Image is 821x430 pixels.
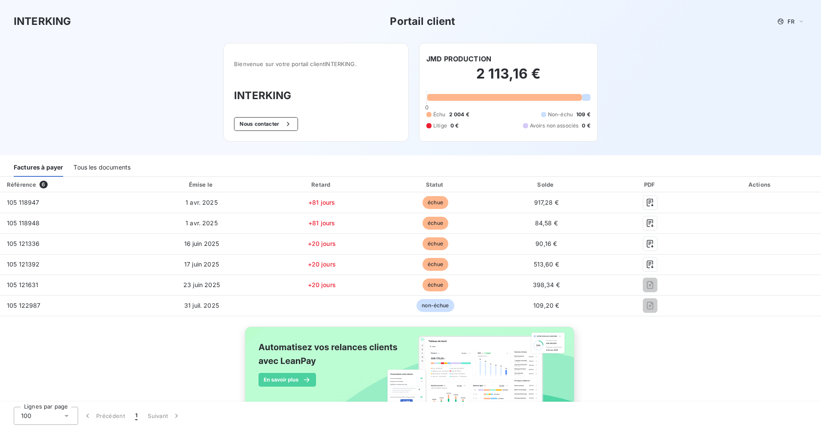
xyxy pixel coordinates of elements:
[7,199,40,206] span: 105 118947
[14,159,63,177] div: Factures à payer
[548,111,573,118] span: Non-échu
[237,321,584,427] img: banner
[130,407,143,425] button: 1
[143,407,186,425] button: Suivant
[308,219,335,227] span: +81 jours
[184,260,219,268] span: 17 juin 2025
[21,412,31,420] span: 100
[7,302,41,309] span: 105 122987
[534,260,559,268] span: 513,60 €
[7,240,40,247] span: 105 121336
[7,181,36,188] div: Référence
[73,159,131,177] div: Tous les documents
[423,258,448,271] span: échue
[423,217,448,230] span: échue
[423,196,448,209] span: échue
[381,180,490,189] div: Statut
[185,199,218,206] span: 1 avr. 2025
[14,14,71,29] h3: INTERKING
[390,14,455,29] h3: Portail client
[493,180,599,189] div: Solde
[433,122,447,130] span: Litige
[423,237,448,250] span: échue
[603,180,698,189] div: PDF
[308,199,335,206] span: +81 jours
[426,54,491,64] h6: JMD PRODUCTION
[417,299,454,312] span: non-échue
[141,180,263,189] div: Émise le
[533,281,560,288] span: 398,34 €
[535,240,557,247] span: 90,16 €
[135,412,137,420] span: 1
[533,302,559,309] span: 109,20 €
[308,240,336,247] span: +20 jours
[7,260,40,268] span: 105 121392
[582,122,590,130] span: 0 €
[40,181,47,188] span: 6
[535,219,558,227] span: 84,58 €
[184,240,219,247] span: 16 juin 2025
[184,302,219,309] span: 31 juil. 2025
[234,61,398,67] span: Bienvenue sur votre portail client INTERKING .
[423,279,448,291] span: échue
[234,88,398,103] h3: INTERKING
[185,219,218,227] span: 1 avr. 2025
[425,104,429,111] span: 0
[7,219,40,227] span: 105 118948
[266,180,377,189] div: Retard
[308,281,336,288] span: +20 jours
[78,407,130,425] button: Précédent
[701,180,819,189] div: Actions
[234,117,298,131] button: Nous contacter
[7,281,39,288] span: 105 121631
[576,111,590,118] span: 109 €
[183,281,220,288] span: 23 juin 2025
[530,122,579,130] span: Avoirs non associés
[449,111,469,118] span: 2 004 €
[308,260,336,268] span: +20 jours
[788,18,794,25] span: FR
[433,111,446,118] span: Échu
[450,122,459,130] span: 0 €
[534,199,559,206] span: 917,28 €
[426,65,590,91] h2: 2 113,16 €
